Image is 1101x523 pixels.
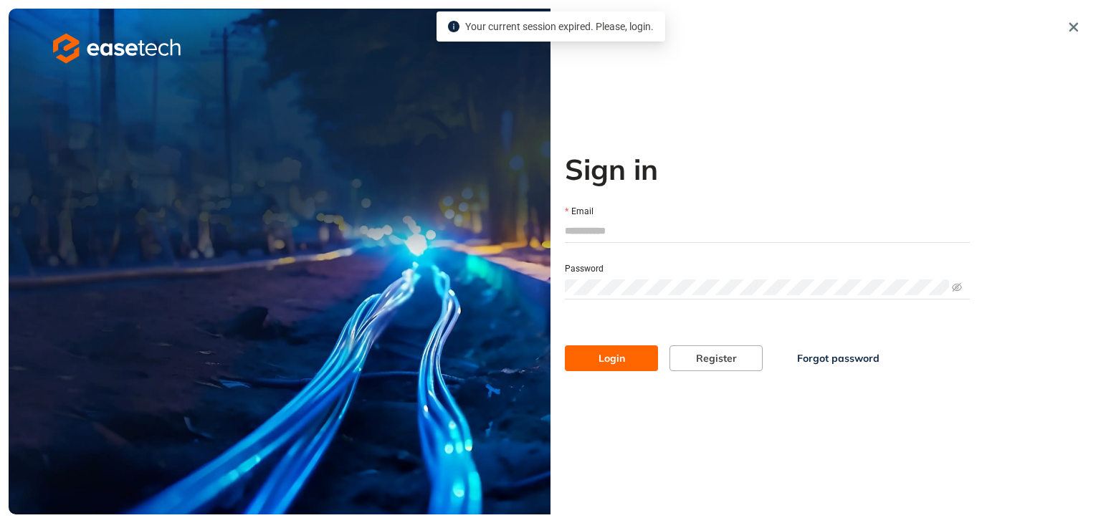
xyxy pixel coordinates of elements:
button: Register [669,345,763,371]
button: Login [565,345,658,371]
span: info-circle [448,21,459,32]
label: Password [565,262,604,276]
span: Register [696,350,737,366]
input: Email [565,220,970,241]
span: Forgot password [797,350,880,366]
img: cover image [9,9,550,514]
label: Email [565,205,594,219]
span: Your current session expired. Please, login. [465,21,654,32]
input: Password [565,279,949,295]
button: Forgot password [774,345,902,371]
h2: Sign in [565,152,970,186]
span: Login [599,350,625,366]
span: eye-invisible [952,282,962,292]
